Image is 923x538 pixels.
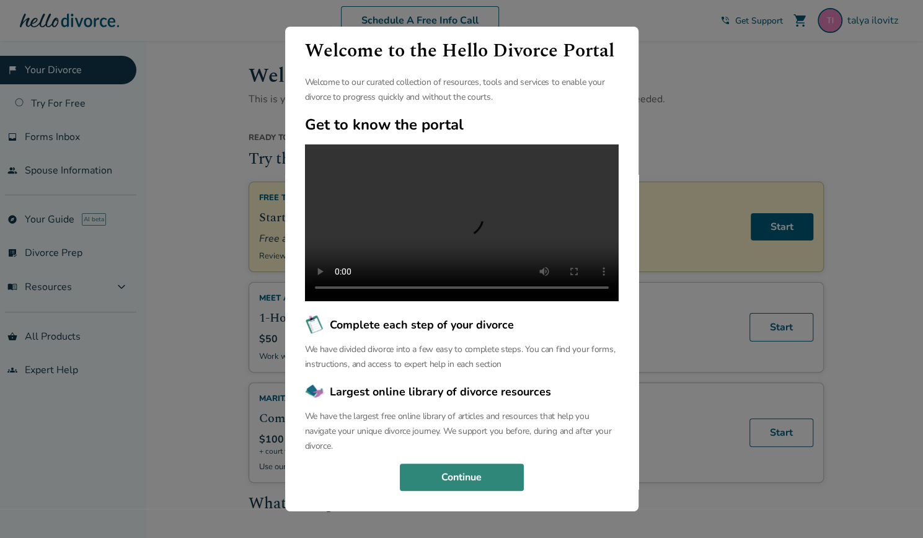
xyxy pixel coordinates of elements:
p: Welcome to our curated collection of resources, tools and services to enable your divorce to prog... [305,75,619,105]
span: Complete each step of your divorce [330,317,514,333]
span: Largest online library of divorce resources [330,384,551,400]
h1: Welcome to the Hello Divorce Portal [305,37,619,65]
img: Complete each step of your divorce [305,315,325,335]
iframe: Chat Widget [861,478,923,538]
p: We have the largest free online library of articles and resources that help you navigate your uni... [305,409,619,454]
p: We have divided divorce into a few easy to complete steps. You can find your forms, instructions,... [305,342,619,372]
img: Largest online library of divorce resources [305,382,325,402]
h2: Get to know the portal [305,115,619,134]
button: Continue [400,464,524,491]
